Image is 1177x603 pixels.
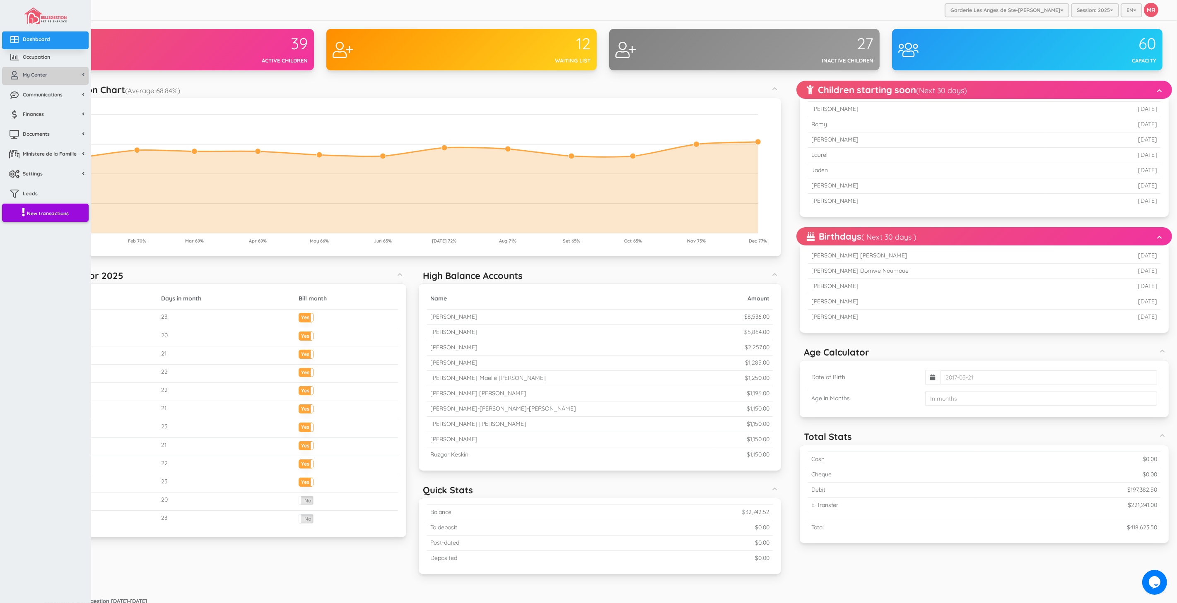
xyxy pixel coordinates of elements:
td: $0.00 [604,536,773,551]
a: Dashboard [2,31,89,49]
small: $1,196.00 [747,389,769,397]
td: $418,623.50 [976,520,1160,535]
div: 27 [745,35,874,53]
td: Jaden [808,163,1047,178]
small: $1,150.00 [747,420,769,428]
td: Age in Months [808,388,921,409]
a: Finances [2,106,89,124]
span: My Center [23,71,47,78]
td: 20 [158,492,295,511]
img: image [24,7,66,24]
a: Occupation [2,49,89,67]
small: $5,864.00 [744,328,769,336]
td: [PERSON_NAME] [808,102,1047,117]
span: Communications [23,91,63,98]
td: Laurel [808,148,1047,163]
h5: Bill month [299,295,394,302]
label: Yes [299,405,313,411]
td: Total [808,520,976,535]
div: Waiting list [462,57,591,65]
h5: Mois [55,295,154,302]
tspan: Feb 70% [128,238,146,244]
label: Yes [299,460,313,466]
tspan: May 66% [310,238,329,244]
td: Romy [808,117,1047,132]
small: [PERSON_NAME] [430,313,478,320]
td: 21 [158,401,295,419]
tspan: Aug 71% [499,238,516,244]
td: [DATE] [1090,279,1160,294]
div: 39 [179,35,308,53]
small: [PERSON_NAME] [PERSON_NAME] [430,389,526,397]
span: Occupation [23,53,50,60]
td: [DATE] [1090,310,1160,324]
small: [PERSON_NAME]-Maelle [PERSON_NAME] [430,374,546,382]
h5: Name [430,295,710,302]
td: January [52,310,158,328]
td: April [52,364,158,382]
td: Cash [808,452,976,467]
td: September [52,456,158,474]
small: [PERSON_NAME]-[PERSON_NAME]-[PERSON_NAME] [430,405,576,412]
a: New transactions [2,204,89,222]
tspan: Mar 69% [185,238,204,244]
div: Inactive children [745,57,874,65]
label: Yes [299,423,313,429]
small: $1,150.00 [747,405,769,412]
td: Post-dated [427,536,604,551]
td: 22 [158,364,295,382]
td: [PERSON_NAME] [808,178,1047,194]
h5: Days in month [161,295,292,302]
label: Yes [299,350,313,356]
td: March [52,346,158,364]
tspan: Dec 77% [749,238,767,244]
input: In months [925,392,1157,406]
td: [DATE] [1047,102,1160,117]
small: [PERSON_NAME] [430,328,478,336]
small: (Next 30 days) [916,86,967,95]
tspan: Jun 65% [374,238,392,244]
td: December [52,511,158,529]
td: Balance [427,505,604,520]
span: Finances [23,111,44,118]
td: [PERSON_NAME] [808,132,1047,148]
td: 22 [158,456,295,474]
tspan: [DATE] 72% [432,238,457,244]
td: $221,241.00 [976,497,1160,513]
td: Deposited [427,551,604,566]
td: [PERSON_NAME] [808,294,1090,310]
tspan: Set 65% [563,238,580,244]
td: 23 [158,419,295,437]
small: $2,257.00 [745,344,769,351]
label: No [299,496,313,505]
small: [PERSON_NAME] [430,344,478,351]
td: $197,382.50 [976,482,1160,497]
td: Cheque [808,467,976,482]
td: [DATE] [1090,294,1160,310]
td: $0.00 [976,467,1160,482]
small: $1,150.00 [747,435,769,443]
td: May [52,383,158,401]
td: October [52,474,158,492]
td: [PERSON_NAME] Domwe Noumoue [808,264,1090,279]
label: Yes [299,442,313,448]
small: $8,536.00 [744,313,769,320]
a: Communications [2,87,89,105]
span: Leads [23,190,38,197]
small: [PERSON_NAME] [430,435,478,443]
div: Capacity [1027,57,1157,65]
td: [DATE] [1047,163,1160,178]
h5: Occupation Chart [48,85,180,95]
td: [PERSON_NAME] [808,194,1047,209]
td: Date of Birth [808,367,921,388]
iframe: chat widget [1142,570,1169,595]
label: Yes [299,368,313,375]
label: Yes [299,313,313,320]
td: 23 [158,310,295,328]
td: August [52,437,158,456]
h5: Quick Stats [423,485,473,495]
span: Dashboard [23,36,50,43]
span: Documents [23,130,50,137]
td: To deposit [427,520,604,536]
div: 12 [462,35,591,53]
